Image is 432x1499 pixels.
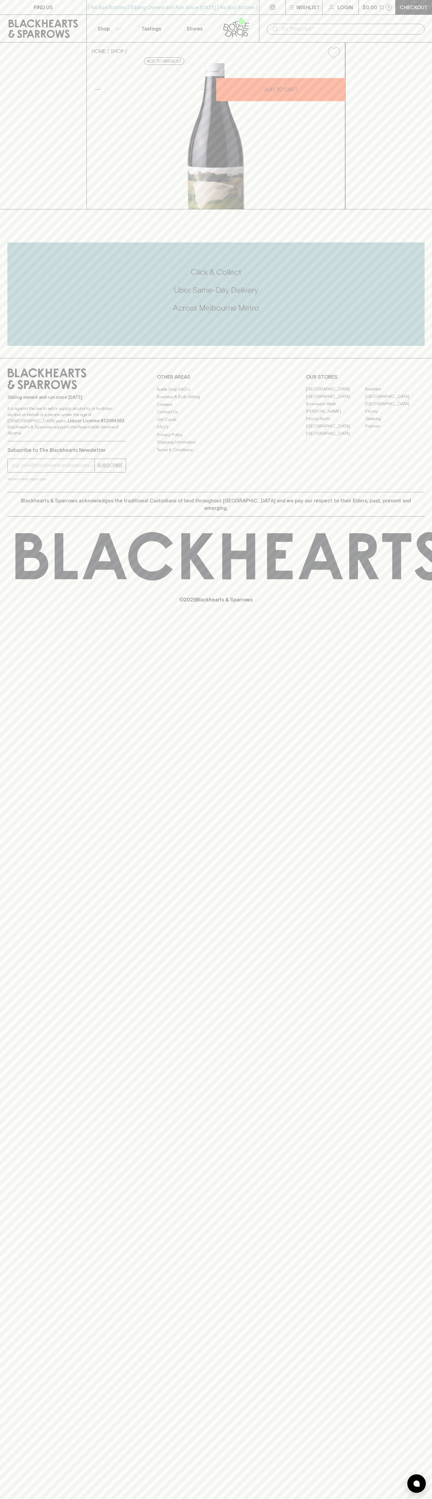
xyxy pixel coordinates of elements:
p: ADD TO CART [264,86,297,93]
a: Business & Bulk Gifting [157,393,275,401]
div: Call to action block [7,242,425,346]
a: Fitzroy North [306,415,365,423]
p: Wishlist [296,4,320,11]
a: [GEOGRAPHIC_DATA] [306,393,365,400]
a: Brunswick West [306,400,365,408]
a: [GEOGRAPHIC_DATA] [365,393,425,400]
strong: Liquor License #32064953 [68,418,124,423]
a: Bottle Drop FAQ's [157,386,275,393]
button: Add to wishlist [325,45,342,61]
a: FAQ's [157,423,275,431]
p: Blackhearts & Sparrows acknowledges the traditional Custodians of land throughout [GEOGRAPHIC_DAT... [12,497,420,512]
p: 0 [388,6,390,9]
a: Fitzroy [365,408,425,415]
a: [GEOGRAPHIC_DATA] [306,423,365,430]
a: SHOP [111,48,124,54]
p: $0.00 [363,4,377,11]
input: e.g. jane@blackheartsandsparrows.com.au [12,460,94,470]
img: bubble-icon [413,1480,420,1487]
p: Subscribe to The Blackhearts Newsletter [7,446,126,454]
p: It is against the law to sell or supply alcohol to, or to obtain alcohol on behalf of a person un... [7,405,126,436]
p: Stores [187,25,203,32]
img: 40522.png [87,63,345,209]
a: [GEOGRAPHIC_DATA] [306,430,365,437]
p: Tastings [141,25,161,32]
button: SUBSCRIBE [95,459,126,472]
a: Terms & Conditions [157,446,275,453]
h5: Uber Same-Day Delivery [7,285,425,295]
a: [GEOGRAPHIC_DATA] [306,386,365,393]
p: OTHER AREAS [157,373,275,381]
button: ADD TO CART [216,78,345,101]
a: Geelong [365,415,425,423]
button: Shop [87,15,130,42]
a: [PERSON_NAME] [306,408,365,415]
a: [GEOGRAPHIC_DATA] [365,400,425,408]
a: Contact Us [157,408,275,416]
button: Add to wishlist [144,57,184,65]
input: Try "Pinot noir" [282,24,420,34]
p: SUBSCRIBE [97,462,123,469]
p: Sibling owned and run since [DATE] [7,394,126,400]
a: Tastings [130,15,173,42]
p: Checkout [400,4,428,11]
p: FIND US [34,4,53,11]
a: HOME [92,48,106,54]
p: Login [338,4,353,11]
h5: Across Melbourne Metro [7,303,425,313]
h5: Click & Collect [7,267,425,277]
p: OUR STORES [306,373,425,381]
p: We will never spam you [7,476,126,482]
a: Braddon [365,386,425,393]
a: Shipping Information [157,439,275,446]
a: Careers [157,401,275,408]
a: Stores [173,15,216,42]
p: Shop [98,25,110,32]
a: Gift Cards [157,416,275,423]
a: Privacy Policy [157,431,275,438]
a: Prahran [365,423,425,430]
